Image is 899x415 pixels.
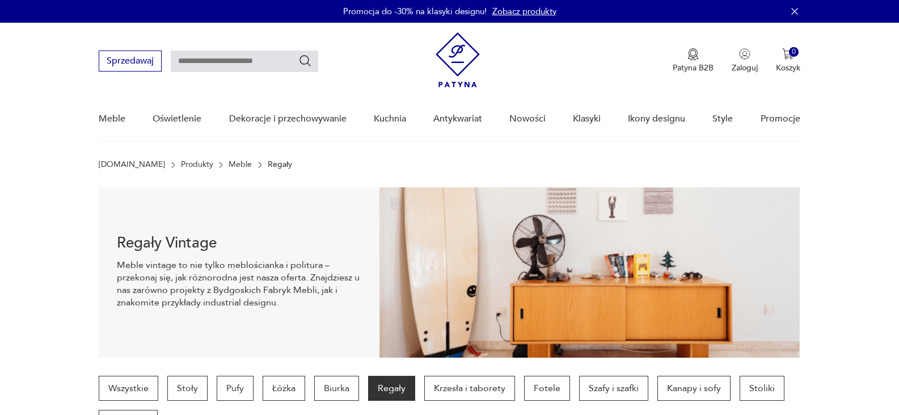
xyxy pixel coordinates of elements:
a: Fotele [524,376,570,401]
a: Style [712,97,733,141]
a: Kuchnia [374,97,406,141]
a: Antykwariat [433,97,482,141]
p: Regały [268,160,292,169]
h1: Regały Vintage [117,236,361,250]
img: dff48e7735fce9207bfd6a1aaa639af4.png [379,187,800,358]
button: Zaloguj [732,48,758,73]
div: 0 [789,47,799,57]
a: Dekoracje i przechowywanie [229,97,347,141]
button: Patyna B2B [673,48,714,73]
a: Szafy i szafki [579,376,648,401]
img: Ikona koszyka [782,48,794,60]
p: Meble vintage to nie tylko meblościanka i politura – przekonaj się, jak różnorodna jest nasza ofe... [117,259,361,309]
p: Zaloguj [732,62,758,73]
a: Ikony designu [628,97,685,141]
img: Patyna - sklep z meblami i dekoracjami vintage [436,32,480,87]
a: Regały [368,376,415,401]
button: Sprzedawaj [99,51,162,72]
a: Produkty [181,160,213,169]
img: Ikona medalu [687,48,699,61]
a: [DOMAIN_NAME] [99,160,165,169]
a: Meble [99,97,125,141]
a: Stoły [167,376,208,401]
button: Szukaj [298,54,312,68]
a: Meble [229,160,252,169]
button: 0Koszyk [776,48,800,73]
a: Sprzedawaj [99,58,162,66]
img: Ikonka użytkownika [739,48,750,60]
a: Oświetlenie [153,97,201,141]
a: Łóżka [263,376,305,401]
a: Klasyki [573,97,601,141]
a: Stoliki [740,376,784,401]
a: Promocje [761,97,800,141]
p: Koszyk [776,62,800,73]
a: Pufy [217,376,254,401]
a: Wszystkie [99,376,158,401]
a: Krzesła i taborety [424,376,515,401]
p: Patyna B2B [673,62,714,73]
p: Promocja do -30% na klasyki designu! [343,6,487,17]
a: Nowości [509,97,546,141]
a: Kanapy i sofy [657,376,731,401]
a: Ikona medaluPatyna B2B [673,48,714,73]
a: Zobacz produkty [492,6,556,17]
a: Biurka [314,376,359,401]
